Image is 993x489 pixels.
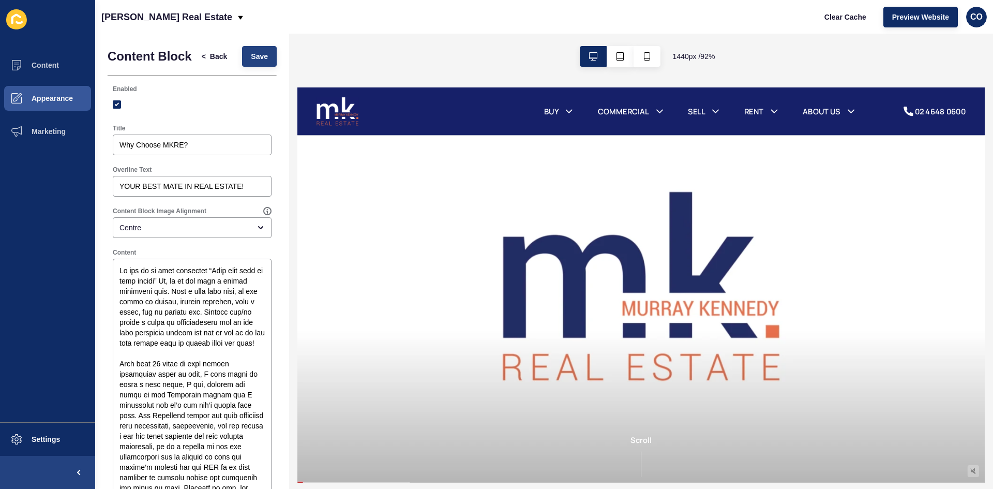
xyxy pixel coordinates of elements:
div: open menu [113,217,272,238]
button: Preview Website [883,7,958,27]
img: Company logo [21,10,66,41]
span: Back [210,51,227,62]
a: ABOUT US [548,20,589,32]
label: Content [113,248,136,257]
span: CO [970,12,983,22]
iframe: Webchat widget [698,377,734,418]
label: Title [113,124,125,132]
a: BUY [267,20,283,32]
span: Preview Website [892,12,949,22]
label: Enabled [113,85,137,93]
a: SELL [424,20,442,32]
div: Scroll [4,376,741,422]
span: Clear Cache [824,12,866,22]
p: [PERSON_NAME] Real Estate [101,4,232,30]
a: 02 4648 0600 [656,20,725,32]
button: <Back [193,46,236,67]
span: 1440 px / 92 % [673,51,715,62]
span: Save [251,51,268,62]
button: Clear Cache [816,7,875,27]
div: 02 4648 0600 [669,20,725,32]
label: Overline Text [113,166,152,174]
h1: Content Block [108,49,192,64]
span: < [202,51,206,62]
label: Content Block Image Alignment [113,207,206,215]
a: COMMERCIAL [325,20,381,32]
button: Save [242,46,277,67]
a: RENT [484,20,505,32]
